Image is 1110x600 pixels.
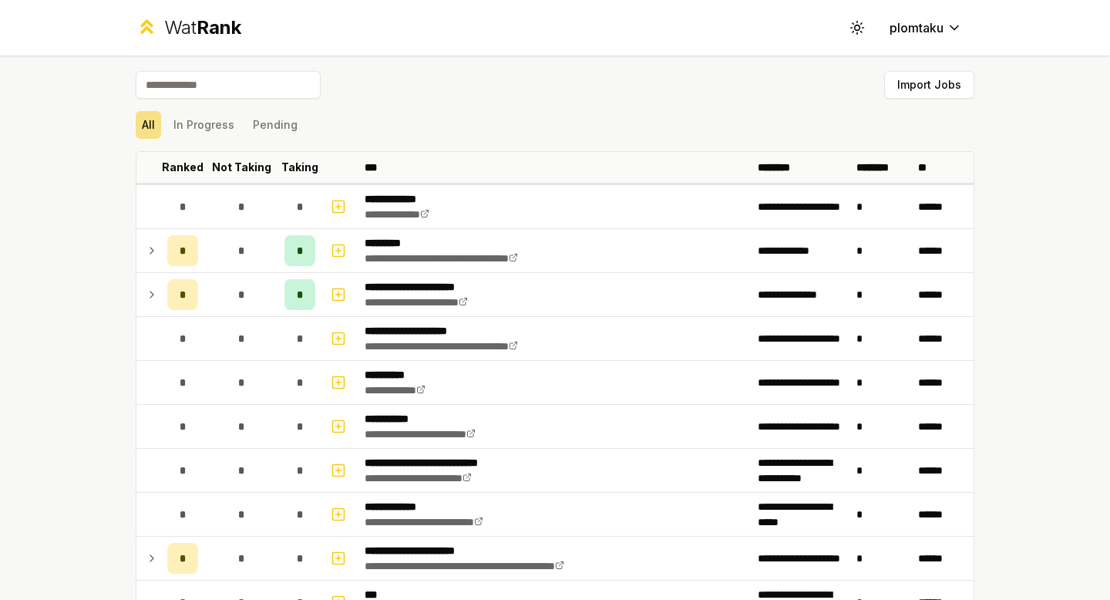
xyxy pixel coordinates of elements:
span: Rank [197,16,241,39]
button: In Progress [167,111,240,139]
button: All [136,111,161,139]
a: WatRank [136,15,241,40]
button: plomtaku [877,14,974,42]
button: Import Jobs [884,71,974,99]
p: Taking [281,160,318,175]
p: Not Taking [212,160,271,175]
button: Pending [247,111,304,139]
span: plomtaku [890,19,943,37]
div: Wat [164,15,241,40]
p: Ranked [162,160,203,175]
